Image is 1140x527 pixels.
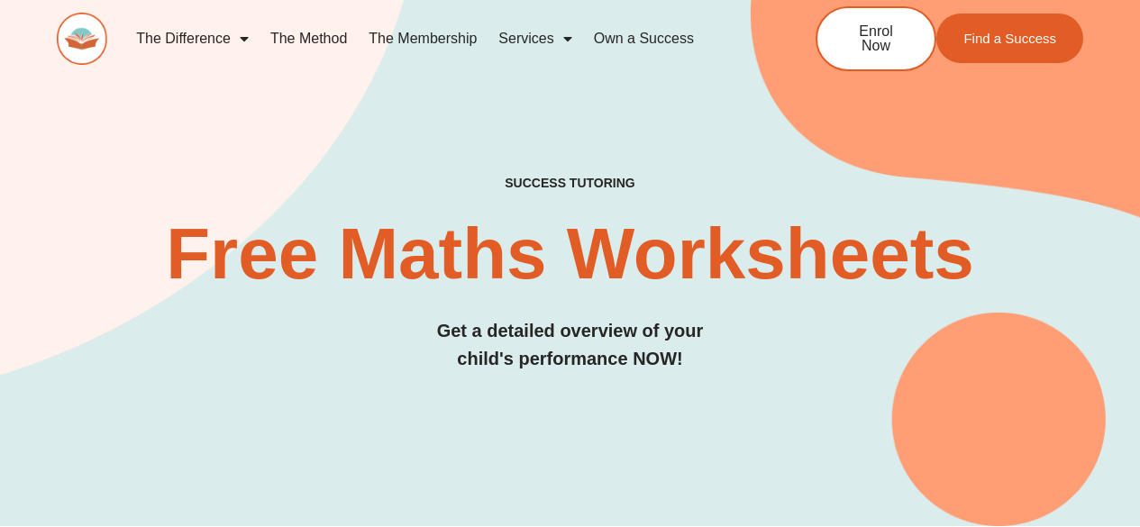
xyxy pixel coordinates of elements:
h4: SUCCESS TUTORING​ [57,176,1083,191]
nav: Menu [125,18,756,59]
a: The Method [260,18,358,59]
a: The Difference [125,18,260,59]
a: Find a Success [936,14,1083,63]
h2: Free Maths Worksheets​ [57,218,1083,290]
span: Find a Success [963,32,1056,45]
a: The Membership [358,18,488,59]
span: Enrol Now [844,24,907,53]
a: Enrol Now [816,6,936,71]
a: Services [488,18,582,59]
a: Own a Success [583,18,705,59]
h3: Get a detailed overview of your child's performance NOW! [57,317,1083,373]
